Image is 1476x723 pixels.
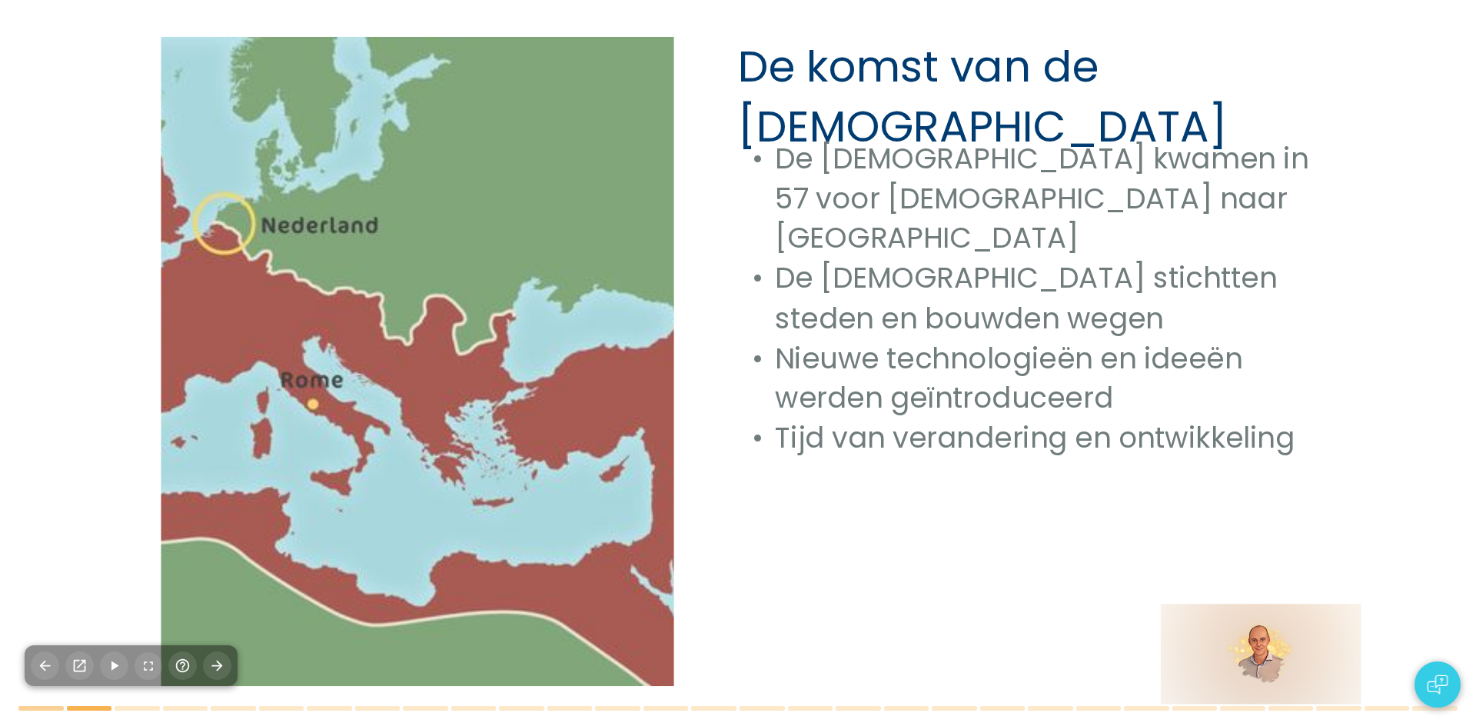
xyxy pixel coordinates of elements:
[738,258,1315,338] p: De [DEMOGRAPHIC_DATA] stichtten steden en bouwden wegen
[738,418,1315,458] p: Tijd van verandering en ontwikkeling
[738,338,1315,418] p: Nieuwe technologieën en ideeën werden geïntroduceerd
[738,37,1315,157] p: De komst van de [DEMOGRAPHIC_DATA]
[168,651,197,680] button: Help (?)
[65,651,94,680] button: Presenter View
[135,652,162,680] button: Toggle Fullscreen (F)
[738,139,1315,259] p: De [DEMOGRAPHIC_DATA] kwamen in 57 voor [DEMOGRAPHIC_DATA] naar [GEOGRAPHIC_DATA]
